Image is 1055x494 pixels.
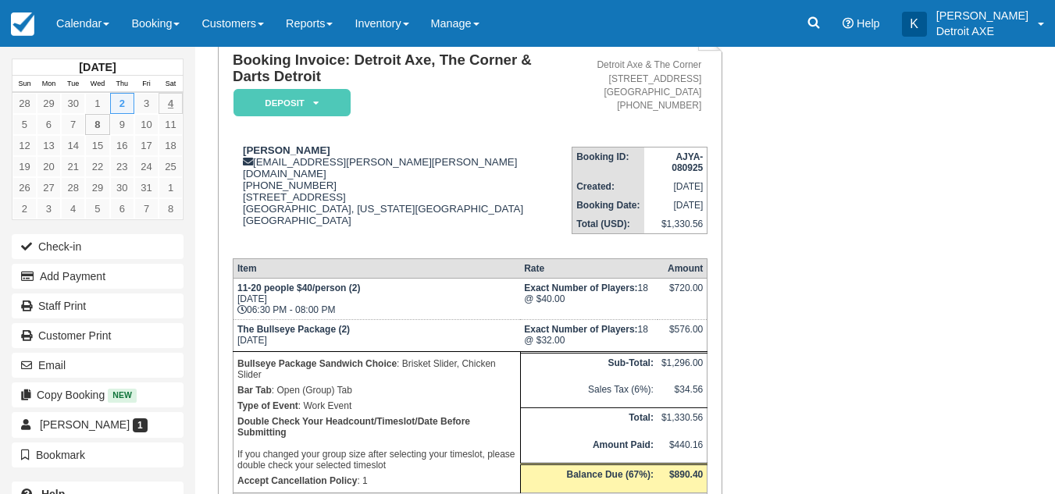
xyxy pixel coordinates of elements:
[243,144,330,156] strong: [PERSON_NAME]
[524,324,637,335] strong: Exact Number of Players
[572,177,644,196] th: Created:
[110,156,134,177] a: 23
[12,198,37,219] a: 2
[133,418,148,432] span: 1
[110,114,134,135] a: 9
[85,135,109,156] a: 15
[936,8,1028,23] p: [PERSON_NAME]
[12,114,37,135] a: 5
[61,76,85,93] th: Tue
[572,147,644,177] th: Booking ID:
[520,320,658,352] td: 18 @ $32.00
[578,59,701,112] address: Detroit Axe & The Corner [STREET_ADDRESS] [GEOGRAPHIC_DATA] [PHONE_NUMBER]
[61,114,85,135] a: 7
[37,76,61,93] th: Mon
[61,198,85,219] a: 4
[572,196,644,215] th: Booking Date:
[237,385,272,396] strong: Bar Tab
[658,259,707,279] th: Amount
[134,93,159,114] a: 3
[233,89,351,116] em: Deposit
[237,400,298,411] strong: Type of Event
[233,88,345,117] a: Deposit
[85,93,109,114] a: 1
[37,114,61,135] a: 6
[108,389,137,402] span: New
[237,398,516,414] p: : Work Event
[233,279,520,320] td: [DATE] 06:30 PM - 08:00 PM
[61,156,85,177] a: 21
[661,324,703,347] div: $576.00
[12,234,184,259] button: Check-in
[237,414,516,473] p: If you changed your group size after selecting your timeslot, please double check your selected t...
[12,323,184,348] a: Customer Print
[672,151,703,173] strong: AJYA-080925
[85,76,109,93] th: Wed
[237,475,357,486] strong: Accept Cancellation Policy
[233,320,520,352] td: [DATE]
[134,177,159,198] a: 31
[233,144,572,246] div: [EMAIL_ADDRESS][PERSON_NAME][PERSON_NAME][DOMAIN_NAME] [PHONE_NUMBER] [STREET_ADDRESS] [GEOGRAPHI...
[520,408,658,435] th: Total:
[644,196,707,215] td: [DATE]
[159,135,183,156] a: 18
[159,177,183,198] a: 1
[134,135,159,156] a: 17
[159,114,183,135] a: 11
[159,198,183,219] a: 8
[85,156,109,177] a: 22
[902,12,927,37] div: K
[233,259,520,279] th: Item
[12,442,184,467] button: Bookmark
[159,76,183,93] th: Sat
[237,473,516,489] p: : 1
[159,93,183,114] a: 4
[524,283,637,293] strong: Exact Number of Players
[85,177,109,198] a: 29
[134,156,159,177] a: 24
[37,177,61,198] a: 27
[658,380,707,407] td: $34.56
[843,18,854,29] i: Help
[237,416,470,438] b: Double Check Your Headcount/Timeslot/Date Before Submitting
[134,114,159,135] a: 10
[37,198,61,219] a: 3
[520,380,658,407] td: Sales Tax (6%):
[572,215,644,234] th: Total (USD):
[85,114,109,135] a: 8
[11,12,34,36] img: checkfront-main-nav-mini-logo.png
[110,198,134,219] a: 6
[12,412,184,437] a: [PERSON_NAME] 1
[237,358,397,369] strong: Bullseye Package Sandwich Choice
[61,135,85,156] a: 14
[669,469,703,480] strong: $890.40
[61,177,85,198] a: 28
[658,408,707,435] td: $1,330.56
[134,76,159,93] th: Fri
[134,198,159,219] a: 7
[40,418,130,431] span: [PERSON_NAME]
[12,135,37,156] a: 12
[12,177,37,198] a: 26
[12,156,37,177] a: 19
[159,156,183,177] a: 25
[12,353,184,378] button: Email
[644,215,707,234] td: $1,330.56
[644,177,707,196] td: [DATE]
[79,61,116,73] strong: [DATE]
[12,293,184,318] a: Staff Print
[61,93,85,114] a: 30
[936,23,1028,39] p: Detroit AXE
[237,356,516,382] p: : Brisket Slider, Chicken Slider
[37,135,61,156] a: 13
[237,283,360,293] strong: 11-20 people $40/person (2)
[520,279,658,320] td: 18 @ $40.00
[12,382,184,407] button: Copy Booking New
[237,324,350,335] strong: The Bullseye Package (2)
[12,264,184,289] button: Add Payment
[658,353,707,380] td: $1,296.00
[37,156,61,177] a: 20
[237,382,516,398] p: : Open (Group) Tab
[857,17,880,30] span: Help
[520,435,658,464] th: Amount Paid:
